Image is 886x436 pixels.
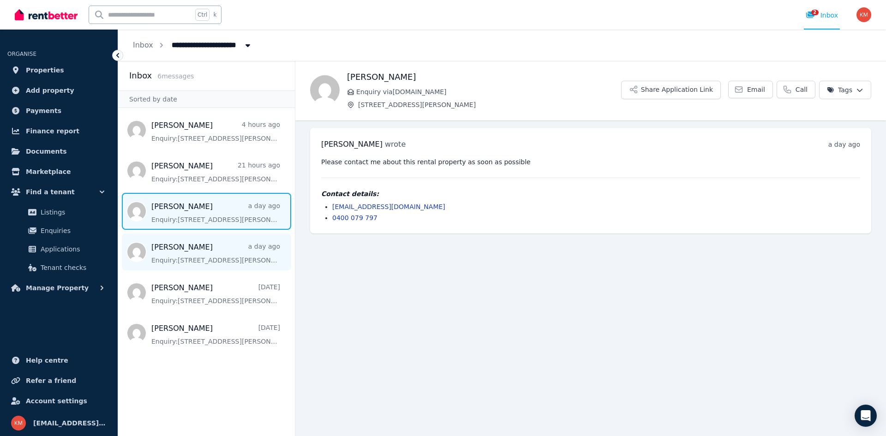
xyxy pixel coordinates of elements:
[819,81,871,99] button: Tags
[796,85,808,94] span: Call
[33,418,107,429] span: [EMAIL_ADDRESS][DOMAIN_NAME]
[41,262,103,273] span: Tenant checks
[11,221,107,240] a: Enquiries
[855,405,877,427] div: Open Intercom Messenger
[7,102,110,120] a: Payments
[7,61,110,79] a: Properties
[15,8,78,22] img: RentBetter
[26,375,76,386] span: Refer a friend
[26,166,71,177] span: Marketplace
[133,41,153,49] a: Inbox
[827,85,852,95] span: Tags
[26,125,79,137] span: Finance report
[26,85,74,96] span: Add property
[747,85,765,94] span: Email
[11,240,107,258] a: Applications
[7,51,36,57] span: ORGANISE
[621,81,721,99] button: Share Application Link
[195,9,210,21] span: Ctrl
[118,90,295,108] div: Sorted by date
[7,142,110,161] a: Documents
[11,416,26,430] img: km.redding1@gmail.com
[213,11,216,18] span: k
[151,282,280,305] a: [PERSON_NAME][DATE]Enquiry:[STREET_ADDRESS][PERSON_NAME].
[7,351,110,370] a: Help centre
[310,75,340,105] img: Lilianah Hayes
[7,162,110,181] a: Marketplace
[7,279,110,297] button: Manage Property
[41,244,103,255] span: Applications
[7,371,110,390] a: Refer a friend
[11,258,107,277] a: Tenant checks
[151,120,280,143] a: [PERSON_NAME]4 hours agoEnquiry:[STREET_ADDRESS][PERSON_NAME].
[26,65,64,76] span: Properties
[26,395,87,406] span: Account settings
[7,122,110,140] a: Finance report
[7,183,110,201] button: Find a tenant
[26,186,75,197] span: Find a tenant
[811,10,819,15] span: 2
[728,81,773,98] a: Email
[151,161,280,184] a: [PERSON_NAME]21 hours agoEnquiry:[STREET_ADDRESS][PERSON_NAME].
[321,189,860,198] h4: Contact details:
[151,201,280,224] a: [PERSON_NAME]a day agoEnquiry:[STREET_ADDRESS][PERSON_NAME].
[7,81,110,100] a: Add property
[41,207,103,218] span: Listings
[151,242,280,265] a: [PERSON_NAME]a day agoEnquiry:[STREET_ADDRESS][PERSON_NAME].
[356,87,621,96] span: Enquiry via [DOMAIN_NAME]
[118,30,267,61] nav: Breadcrumb
[358,100,621,109] span: [STREET_ADDRESS][PERSON_NAME]
[332,203,445,210] a: [EMAIL_ADDRESS][DOMAIN_NAME]
[129,69,152,82] h2: Inbox
[385,140,406,149] span: wrote
[151,323,280,346] a: [PERSON_NAME][DATE]Enquiry:[STREET_ADDRESS][PERSON_NAME].
[26,105,61,116] span: Payments
[856,7,871,22] img: km.redding1@gmail.com
[347,71,621,84] h1: [PERSON_NAME]
[157,72,194,80] span: 6 message s
[118,108,295,355] nav: Message list
[11,203,107,221] a: Listings
[26,282,89,293] span: Manage Property
[332,214,377,221] a: 0400 079 797
[26,146,67,157] span: Documents
[41,225,103,236] span: Enquiries
[777,81,815,98] a: Call
[321,157,860,167] pre: Please contact me about this rental property as soon as possible
[828,141,860,148] time: a day ago
[321,140,383,149] span: [PERSON_NAME]
[7,392,110,410] a: Account settings
[26,355,68,366] span: Help centre
[806,11,838,20] div: Inbox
